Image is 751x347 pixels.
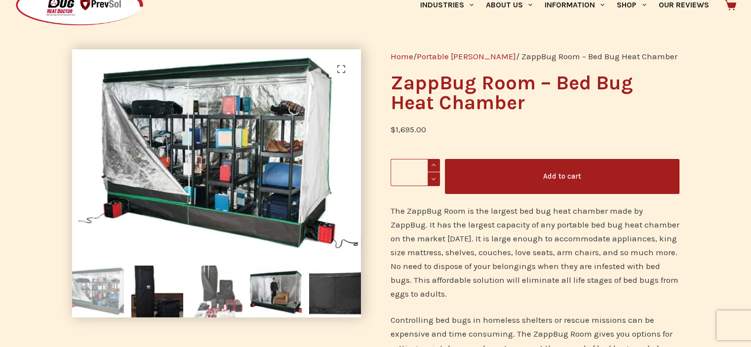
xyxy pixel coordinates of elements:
img: ZappBug Room - Bed Bug Heat Chamber - Image 3 [191,266,242,317]
img: ZappBug Room - Bed Bug Heat Chamber - Image 4 [250,266,302,317]
bdi: 1,695.00 [391,124,426,134]
button: Add to cart [445,159,679,194]
a: Portable [PERSON_NAME] [417,51,516,61]
span: $ [391,124,395,134]
input: Product quantity [391,159,440,186]
p: The ZappBug Room is the largest bed bug heat chamber made by ZappBug. It has the largest capacity... [391,204,679,301]
img: ZappBug Room - Bed Bug Heat Chamber [72,266,124,317]
img: ZappBug Room - Bed Bug Heat Chamber - Image 5 [309,266,361,317]
nav: Breadcrumb [391,49,679,63]
h1: ZappBug Room – Bed Bug Heat Chamber [391,73,679,113]
button: Open LiveChat chat widget [8,4,38,34]
a: Home [391,51,413,61]
a: View full-screen image gallery [331,59,351,79]
img: ZappBug Room - Bed Bug Heat Chamber - Image 2 [131,266,183,317]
